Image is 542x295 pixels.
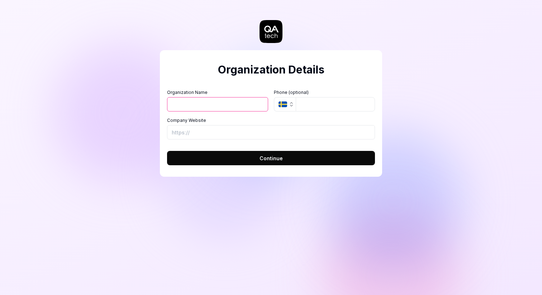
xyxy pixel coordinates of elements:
span: Continue [260,154,283,162]
label: Company Website [167,117,375,124]
h2: Organization Details [167,62,375,78]
label: Organization Name [167,89,268,96]
button: Continue [167,151,375,165]
input: https:// [167,125,375,139]
label: Phone (optional) [274,89,375,96]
